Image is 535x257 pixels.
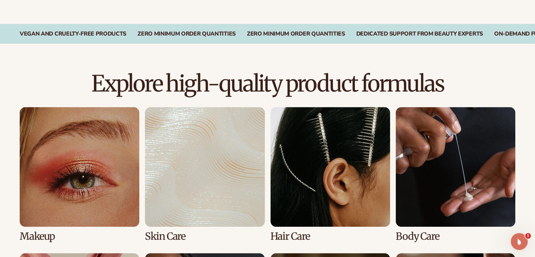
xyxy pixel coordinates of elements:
iframe: Intercom live chat [511,233,528,250]
div: Vegan and Cruelty-Free Products [20,31,126,37]
div: Dedicated Support From Beauty Experts [356,31,483,37]
h3: Body Care [396,231,515,242]
h2: Explore high-quality product formulas [20,72,515,95]
div: 2 / 8 [145,107,265,242]
span: 1 [525,233,531,239]
div: Zero Minimum Order QuantitieS [138,31,236,37]
div: 1 / 8 [20,107,139,242]
div: Zero Minimum Order QuantitieS [247,31,345,37]
h3: Hair Care [270,231,390,242]
h3: Skin Care [145,231,265,242]
div: 3 / 8 [270,107,390,242]
div: 4 / 8 [396,107,515,242]
h3: Makeup [20,231,139,242]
